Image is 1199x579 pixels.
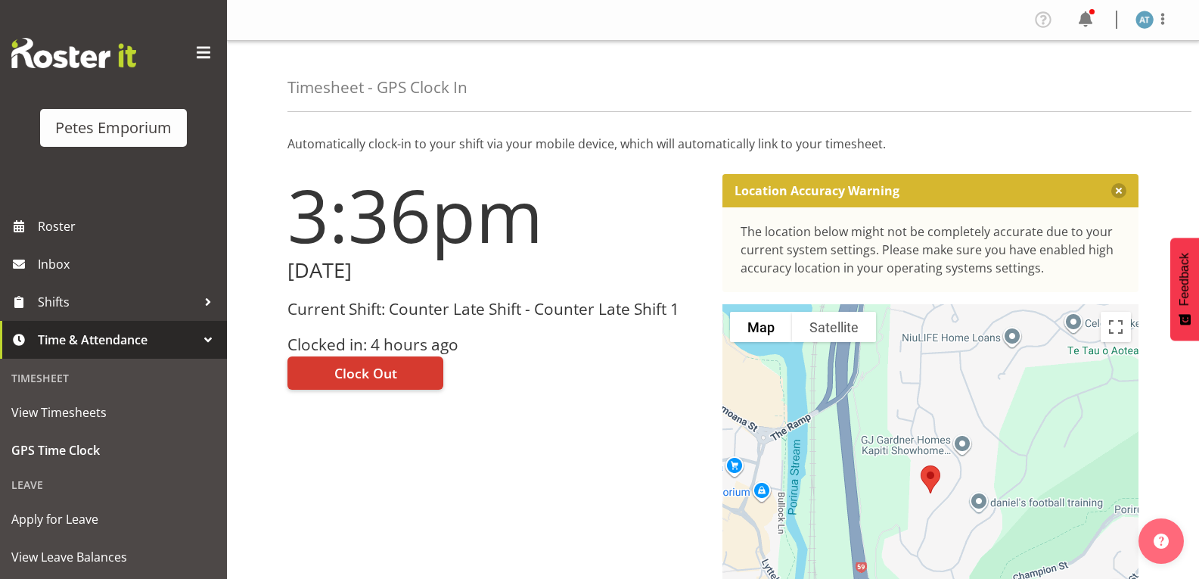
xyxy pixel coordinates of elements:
[1170,238,1199,341] button: Feedback - Show survey
[792,312,876,342] button: Show satellite imagery
[11,439,216,462] span: GPS Time Clock
[4,363,223,394] div: Timesheet
[287,174,704,256] h1: 3:36pm
[1154,534,1169,549] img: help-xxl-2.png
[1111,183,1126,198] button: Close message
[38,253,219,275] span: Inbox
[287,259,704,282] h2: [DATE]
[334,363,397,383] span: Clock Out
[287,135,1138,153] p: Automatically clock-in to your shift via your mobile device, which will automatically link to you...
[4,500,223,538] a: Apply for Leave
[1135,11,1154,29] img: alex-micheal-taniwha5364.jpg
[741,223,1121,277] div: The location below might not be completely accurate due to your current system settings. Please m...
[287,300,704,318] h3: Current Shift: Counter Late Shift - Counter Late Shift 1
[11,508,216,531] span: Apply for Leave
[38,328,197,351] span: Time & Attendance
[287,356,443,390] button: Clock Out
[1178,253,1191,306] span: Feedback
[4,394,223,431] a: View Timesheets
[11,546,216,568] span: View Leave Balances
[1101,312,1131,342] button: Toggle fullscreen view
[55,117,172,139] div: Petes Emporium
[287,79,467,96] h4: Timesheet - GPS Clock In
[11,38,136,68] img: Rosterit website logo
[11,401,216,424] span: View Timesheets
[4,431,223,469] a: GPS Time Clock
[38,215,219,238] span: Roster
[735,183,899,198] p: Location Accuracy Warning
[730,312,792,342] button: Show street map
[4,469,223,500] div: Leave
[287,336,704,353] h3: Clocked in: 4 hours ago
[38,291,197,313] span: Shifts
[4,538,223,576] a: View Leave Balances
